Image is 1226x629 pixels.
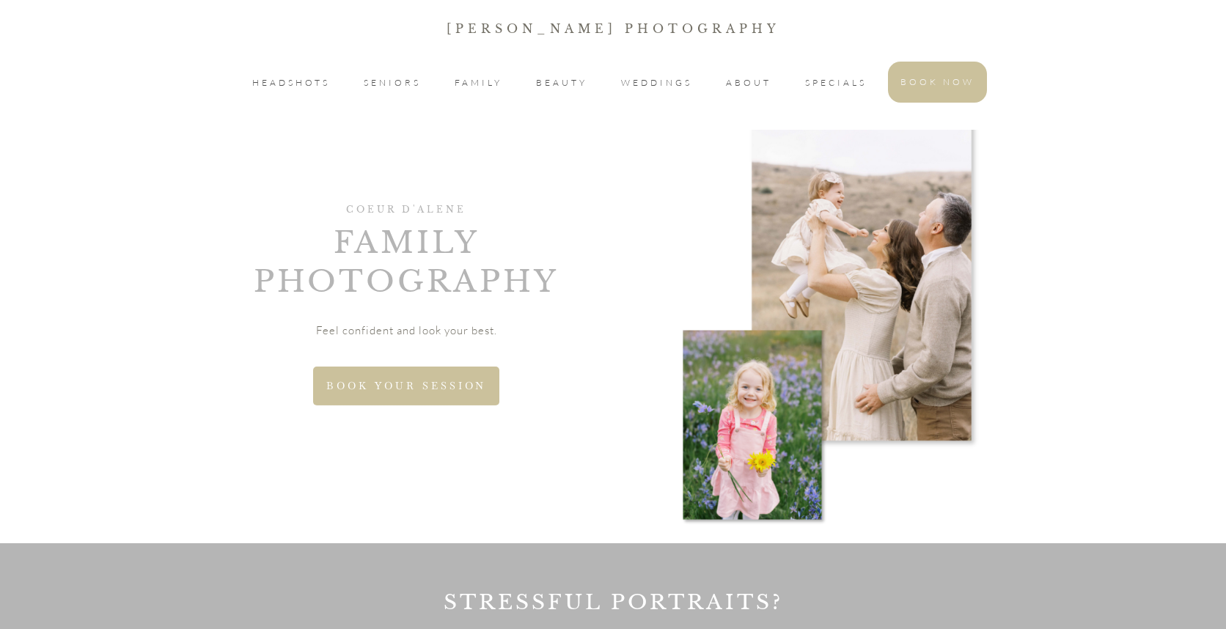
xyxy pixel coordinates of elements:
[900,73,974,91] a: BOOK NOW
[326,380,486,392] span: BOOK YOUR SESSION
[206,204,607,223] h1: COEUR D'ALENE
[252,74,330,92] a: HEADSHOTS
[30,588,1196,624] h2: Stressful Portraits?
[254,224,559,300] span: Family Photography
[1,18,1225,39] p: [PERSON_NAME] Photography
[455,74,502,92] a: FAMILY
[621,74,692,92] a: WEDDINGS
[619,129,1021,531] img: Family collage
[726,74,771,92] a: ABOUT
[536,74,587,92] a: BEAUTY
[364,74,421,92] a: SENIORS
[313,367,499,405] a: BOOK YOUR SESSION
[316,310,497,351] p: Feel confident and look your best.
[805,74,867,92] a: SPECIALS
